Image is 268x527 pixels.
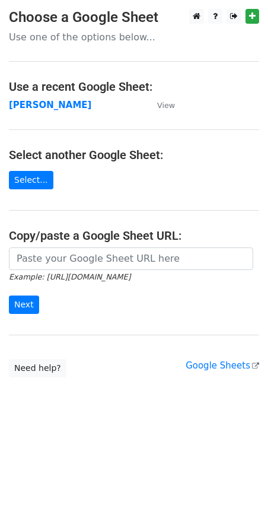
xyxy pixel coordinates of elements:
[9,80,259,94] h4: Use a recent Google Sheet:
[9,272,130,281] small: Example: [URL][DOMAIN_NAME]
[9,100,91,110] a: [PERSON_NAME]
[157,101,175,110] small: View
[9,148,259,162] h4: Select another Google Sheet:
[9,31,259,43] p: Use one of the options below...
[9,228,259,243] h4: Copy/paste a Google Sheet URL:
[9,296,39,314] input: Next
[9,359,66,377] a: Need help?
[9,247,253,270] input: Paste your Google Sheet URL here
[9,171,53,189] a: Select...
[9,9,259,26] h3: Choose a Google Sheet
[186,360,259,371] a: Google Sheets
[145,100,175,110] a: View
